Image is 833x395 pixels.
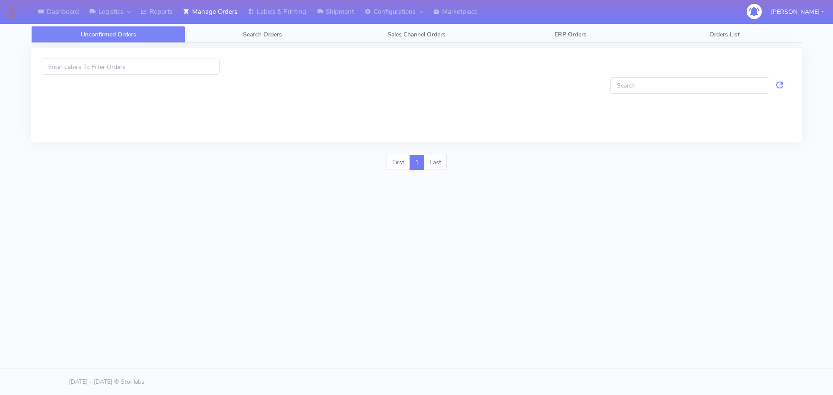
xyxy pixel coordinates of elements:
[610,77,769,93] input: Search
[81,30,136,39] span: Unconfirmed Orders
[764,3,830,21] button: [PERSON_NAME]
[243,30,282,39] span: Search Orders
[387,30,446,39] span: Sales Channel Orders
[31,26,802,43] ul: Tabs
[709,30,740,39] span: Orders List
[42,59,220,75] input: Enter Labels To Filter Orders
[410,155,424,170] a: 1
[554,30,587,39] span: ERP Orders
